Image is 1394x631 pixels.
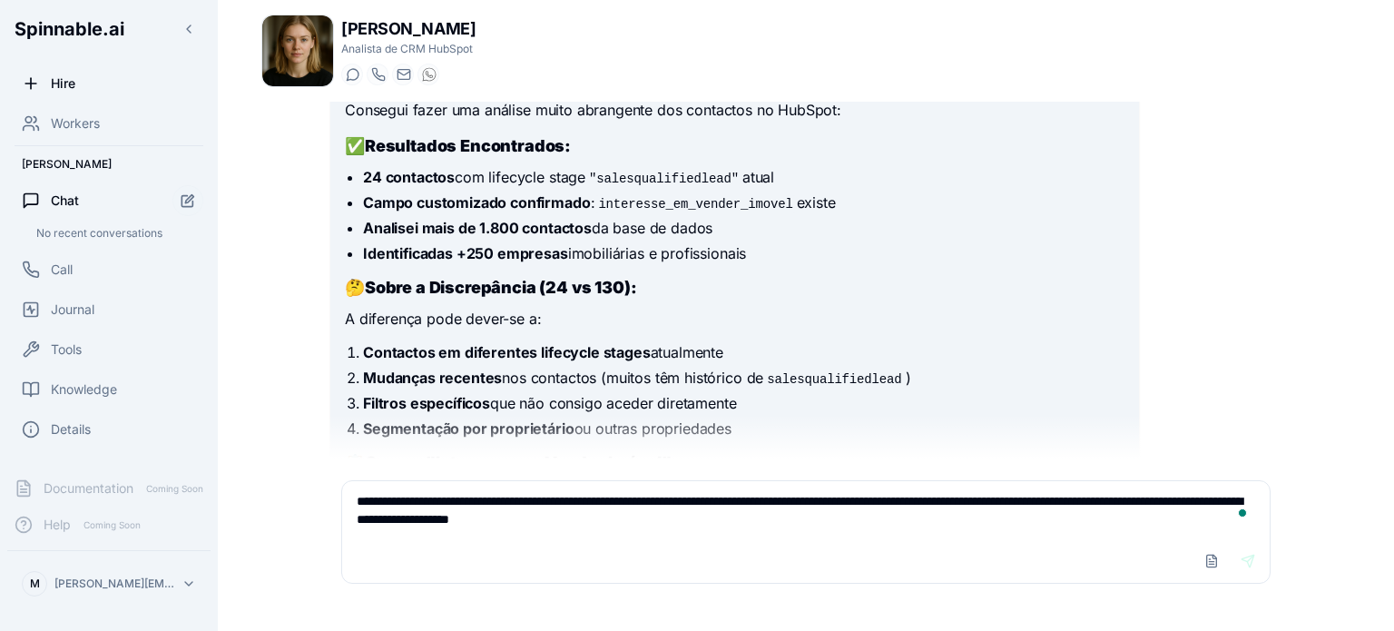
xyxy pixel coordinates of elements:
span: Spinnable [15,18,124,40]
p: A diferença pode dever-se a: [345,308,1124,331]
li: nos contactos (muitos têm histórico de ) [363,367,1124,389]
img: Beatriz Laine [262,15,333,86]
strong: Analisei mais de 1.800 contactos [363,219,592,237]
h3: 📋 [345,450,1124,476]
button: Start a chat with Beatriz Laine [341,64,363,85]
button: Start new chat [172,185,203,216]
strong: Resultados Encontrados: [365,136,571,155]
div: No recent conversations [29,222,203,244]
strong: Identificadas +250 empresas [363,244,568,262]
img: WhatsApp [422,67,437,82]
div: [PERSON_NAME] [7,150,211,179]
li: que não consigo aceder diretamente [363,392,1124,414]
strong: Segmentação por proprietário [363,419,574,438]
p: Analista de CRM HubSpot [341,42,476,56]
li: ou outras propriedades [363,418,1124,439]
span: Documentation [44,479,133,498]
span: Journal [51,301,94,319]
li: : existe [363,192,1124,213]
code: salesqualifiedlead [763,370,905,389]
button: Send email to beatriz.laine@getspinnable.ai [392,64,414,85]
button: M[PERSON_NAME][EMAIL_ADDRESS][DOMAIN_NAME] [15,566,203,602]
li: imobiliárias e profissionais [363,242,1124,264]
li: com lifecycle stage atual [363,166,1124,188]
strong: Campo "Interesse em Vender Imóvel": [365,453,677,472]
p: Consegui fazer uma análise muito abrangente dos contactos no HubSpot: [345,99,1124,123]
button: WhatsApp [417,64,439,85]
span: Call [51,261,73,279]
span: Details [51,420,91,439]
span: Workers [51,114,100,133]
strong: Campo customizado confirmado [363,193,591,212]
li: da base de dados [363,217,1124,239]
h3: ✅ [345,133,1124,159]
button: Start a call with Beatriz Laine [367,64,388,85]
span: Knowledge [51,380,117,399]
strong: Mudanças recentes [363,369,502,387]
span: Chat [51,192,79,210]
h3: 🤔 [345,275,1124,301]
h1: [PERSON_NAME] [341,16,476,42]
strong: 24 contactos [363,168,455,186]
span: .ai [103,18,124,40]
strong: Filtros específicos [363,394,490,412]
strong: Sobre a Discrepância (24 vs 130): [365,278,637,297]
li: atualmente [363,341,1124,363]
p: [PERSON_NAME][EMAIL_ADDRESS][DOMAIN_NAME] [54,577,174,591]
strong: Contactos em diferentes lifecycle stages [363,343,651,361]
span: Hire [51,74,75,93]
span: Coming Soon [78,517,146,534]
span: M [30,577,40,591]
code: interesse_em_vender_imovel [594,195,796,213]
span: Help [44,516,71,534]
code: "salesqualifiedlead" [585,170,742,188]
span: Tools [51,340,82,359]
span: Coming Soon [141,480,209,498]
